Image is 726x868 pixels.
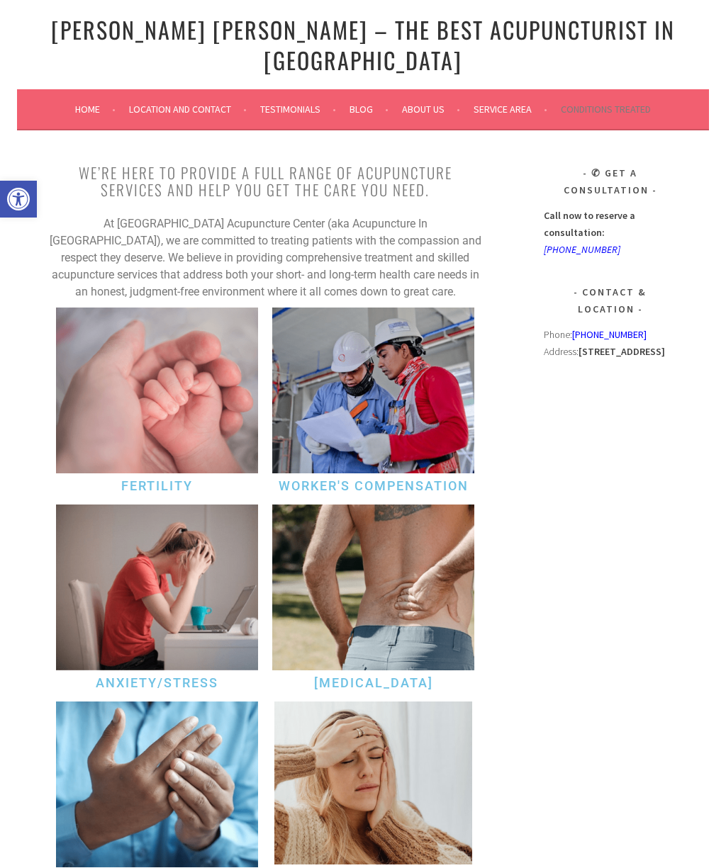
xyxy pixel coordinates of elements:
[544,164,677,198] h3: ✆ Get A Consultation
[279,478,469,493] a: Worker's Compensation
[572,328,647,341] a: [PHONE_NUMBER]
[274,701,472,864] img: irvine acupuncture for tmj jaw pain
[96,675,218,690] a: Anxiety/Stress
[49,215,481,300] p: At [GEOGRAPHIC_DATA] Acupuncture Center (aka Acupuncture In [GEOGRAPHIC_DATA]), we are committed ...
[56,505,258,670] img: irvine acupuncture for anxiety
[579,345,665,358] strong: [STREET_ADDRESS]
[51,13,675,77] a: [PERSON_NAME] [PERSON_NAME] – The Best Acupuncturist In [GEOGRAPHIC_DATA]
[544,326,677,343] div: Phone:
[561,101,651,118] a: Conditions Treated
[129,101,247,118] a: Location and Contact
[75,101,116,118] a: Home
[350,101,389,118] a: Blog
[121,478,193,493] a: Fertility
[56,701,258,867] img: irvine acupuncture for arthritis pain
[272,308,474,473] img: irvine acupuncture for workers compensation
[49,164,481,198] h2: We’re here to provide a full range of acupuncture services and help you get the care you need.
[56,308,258,473] img: Irvine Acupuncture for Fertility and infertility
[544,243,620,256] a: [PHONE_NUMBER]
[544,209,635,239] strong: Call now to reserve a consultation:
[544,283,677,317] h3: Contact & Location
[314,675,433,690] a: [MEDICAL_DATA]
[402,101,460,118] a: About Us
[272,505,474,670] img: irvine acupuncture for sciatica pain
[260,101,336,118] a: Testimonials
[544,326,677,537] div: Address:
[474,101,547,118] a: Service Area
